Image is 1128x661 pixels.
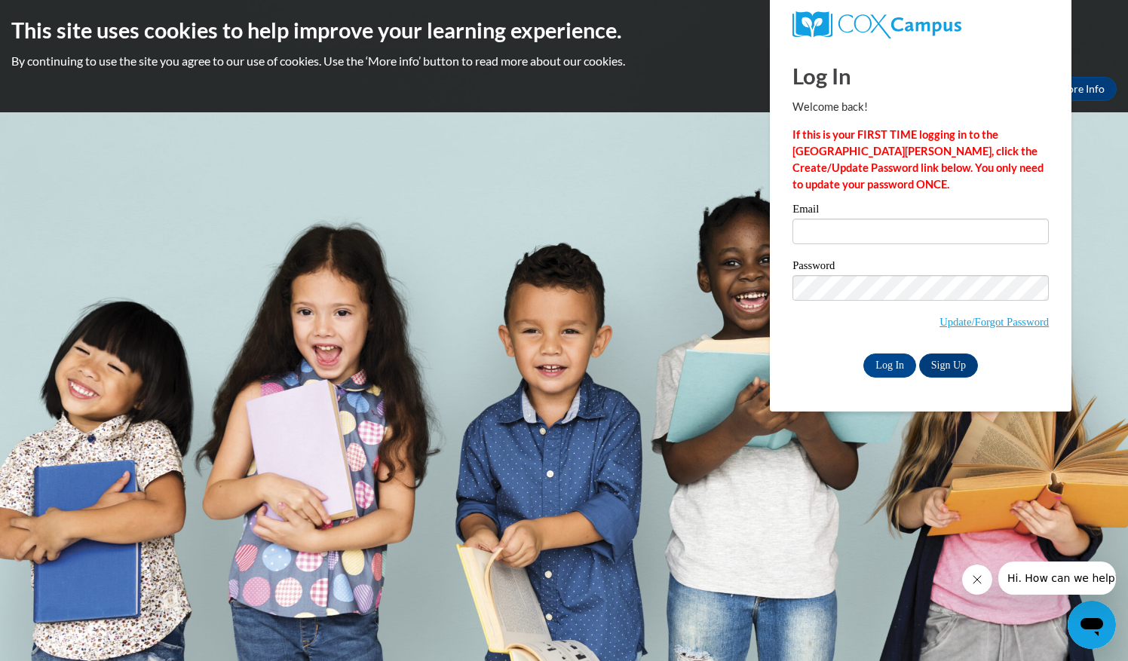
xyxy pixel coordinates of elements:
p: By continuing to use the site you agree to our use of cookies. Use the ‘More info’ button to read... [11,53,1117,69]
label: Password [792,260,1049,275]
h2: This site uses cookies to help improve your learning experience. [11,15,1117,45]
a: Sign Up [919,353,978,378]
input: Log In [863,353,916,378]
iframe: Close message [962,565,992,595]
strong: If this is your FIRST TIME logging in to the [GEOGRAPHIC_DATA][PERSON_NAME], click the Create/Upd... [792,128,1044,191]
span: Hi. How can we help? [9,11,122,23]
a: More Info [1046,77,1117,101]
iframe: Button to launch messaging window [1068,601,1116,649]
iframe: Message from company [998,562,1116,595]
h1: Log In [792,60,1049,91]
a: COX Campus [792,11,1049,38]
p: Welcome back! [792,99,1049,115]
a: Update/Forgot Password [939,316,1049,328]
label: Email [792,204,1049,219]
img: COX Campus [792,11,961,38]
